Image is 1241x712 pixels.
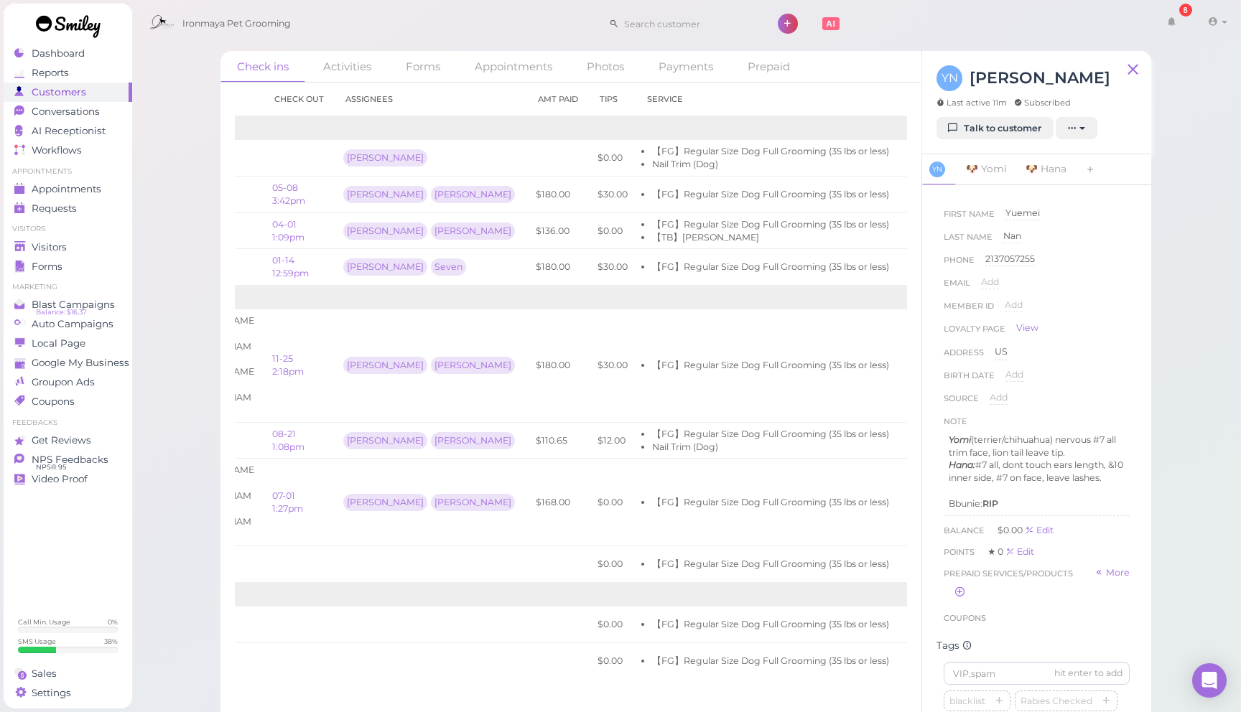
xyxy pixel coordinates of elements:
div: [PERSON_NAME] [431,222,515,240]
span: AI Receptionist [32,125,106,137]
span: blacklist [947,695,988,706]
a: 04-01 1:09pm [272,219,305,243]
span: Source [944,391,979,414]
li: Appointments [4,167,132,177]
a: Activities [307,51,388,82]
th: Tips [589,83,636,116]
p: (terrier/chihuahua) nervous #7 all trim face, lion tail leave tip. [949,434,1125,459]
a: Payments [642,51,730,82]
a: Edit [906,360,926,370]
span: Rabies Checked [1018,695,1095,706]
a: Talk to customer [936,117,1054,140]
span: Ironmaya Pet Grooming [182,4,291,44]
a: Sales [4,664,132,683]
li: 【FG】Regular Size Dog Full Grooming (35 lbs or less) [652,359,889,372]
a: Requests [4,199,132,218]
li: 【FG】Regular Size Dog Full Grooming (35 lbs or less) [652,496,889,509]
a: NPS Feedbacks NPS® 95 [4,450,132,469]
span: Balance: $16.37 [36,306,87,318]
div: [PERSON_NAME] [343,222,427,240]
a: 01-14 12:59pm [272,255,309,278]
div: 8 [1179,4,1192,17]
div: [PERSON_NAME] [343,494,427,511]
span: Yuemei [1005,207,1040,218]
div: Nan [1003,230,1021,243]
div: 0 % [108,617,118,627]
span: Coupons [944,613,986,623]
a: Forms [389,51,457,82]
span: Balance [944,525,987,535]
a: Groupon Ads [4,373,132,392]
div: hit enter to add [1054,667,1123,680]
div: US [995,345,1008,360]
div: Open Intercom Messenger [1192,663,1227,698]
li: 【FG】Regular Size Dog Full Grooming (35 lbs or less) [652,261,889,273]
span: Dashboard [32,47,85,60]
td: $0.00 [589,546,636,583]
a: Local Page [4,334,132,353]
span: YN [929,161,945,177]
span: Add [990,392,1008,403]
a: Workflows [4,141,132,160]
li: 【FG】Regular Size Dog Full Grooming (35 lbs or less) [652,428,889,441]
a: 🐶 Hana [1017,154,1075,184]
a: Check ins [220,51,305,83]
span: YN [936,65,962,91]
a: 05-08 3:42pm [272,182,305,206]
a: AI Receptionist [4,121,132,141]
span: Add [1005,369,1023,380]
div: [PERSON_NAME] [343,432,427,449]
a: Edit [906,497,926,507]
span: Auto Campaigns [32,318,113,330]
li: 【FG】Regular Size Dog Full Grooming (35 lbs or less) [652,218,889,231]
a: More [1094,566,1130,581]
th: Amt Paid [527,83,589,116]
a: Get Reviews [4,431,132,450]
a: Conversations [4,102,132,121]
li: Marketing [4,282,132,292]
div: [PERSON_NAME] [343,258,427,276]
a: Reports [4,63,132,83]
span: Sales [32,667,57,680]
td: $0.00 [589,606,636,642]
div: Edit [1025,525,1054,535]
span: Settings [32,687,71,699]
a: Edit [906,152,924,163]
div: Tags [936,640,1137,652]
a: YN [922,154,956,185]
a: Video Proof [4,469,132,489]
a: View [1016,322,1038,334]
span: Last Name [944,230,993,253]
p: Bbunie: [949,497,1125,510]
div: [PERSON_NAME] [431,432,515,449]
li: 【FG】Regular Size Dog Full Grooming (35 lbs or less) [652,655,889,667]
td: $12.00 [589,422,636,459]
a: Edit [1005,546,1034,557]
div: 2137057255 [985,253,1035,266]
a: Photos [570,51,641,82]
td: $136.00 [527,212,589,249]
a: Edit [906,558,924,569]
input: VIP,spam [944,662,1130,685]
td: $180.00 [527,249,589,286]
span: Loyalty page [944,322,1005,342]
p: #7 all, dont touch ears length, &10 inner side, #7 on face, leave lashes. [949,459,1125,484]
span: Google My Business [32,357,129,369]
span: Get Reviews [32,434,91,446]
a: Prepaid [731,51,807,82]
span: Add [981,276,999,287]
div: Seven [431,258,466,276]
span: Prepaid services/products [944,566,1073,581]
span: Conversations [32,106,100,118]
span: Blast Campaigns [32,299,115,311]
span: $0.00 [998,525,1025,535]
span: Groupon Ads [32,376,95,388]
span: Local Page [32,337,85,350]
li: 【FG】Regular Size Dog Full Grooming (35 lbs or less) [652,618,889,631]
span: Phone [944,253,975,276]
span: NPS® 95 [36,462,66,473]
li: Nail Trim (Dog) [652,158,889,171]
div: [PERSON_NAME] [431,357,515,374]
a: Google My Business [4,353,132,373]
a: Blast Campaigns Balance: $16.37 [4,295,132,314]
